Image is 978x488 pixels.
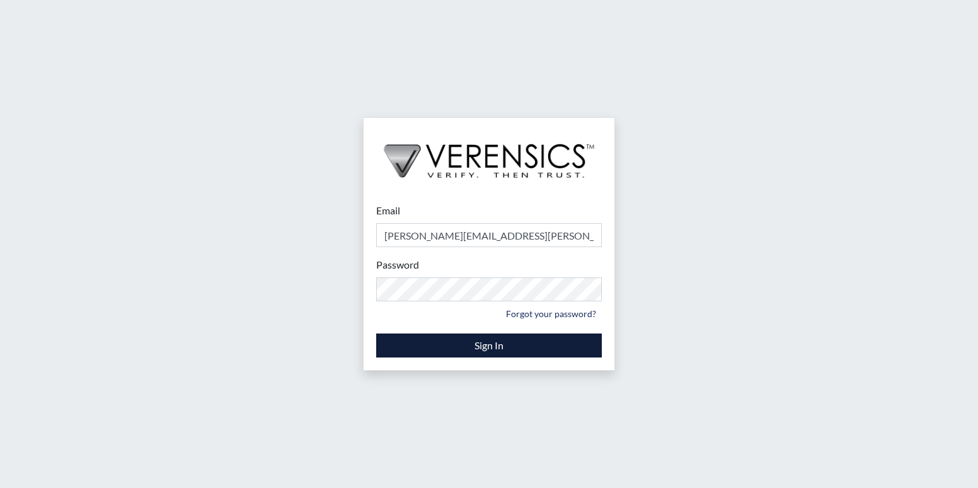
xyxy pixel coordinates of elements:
[364,118,614,191] img: logo-wide-black.2aad4157.png
[376,257,419,272] label: Password
[500,304,602,323] a: Forgot your password?
[376,223,602,247] input: Email
[376,334,602,357] button: Sign In
[376,203,400,218] label: Email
